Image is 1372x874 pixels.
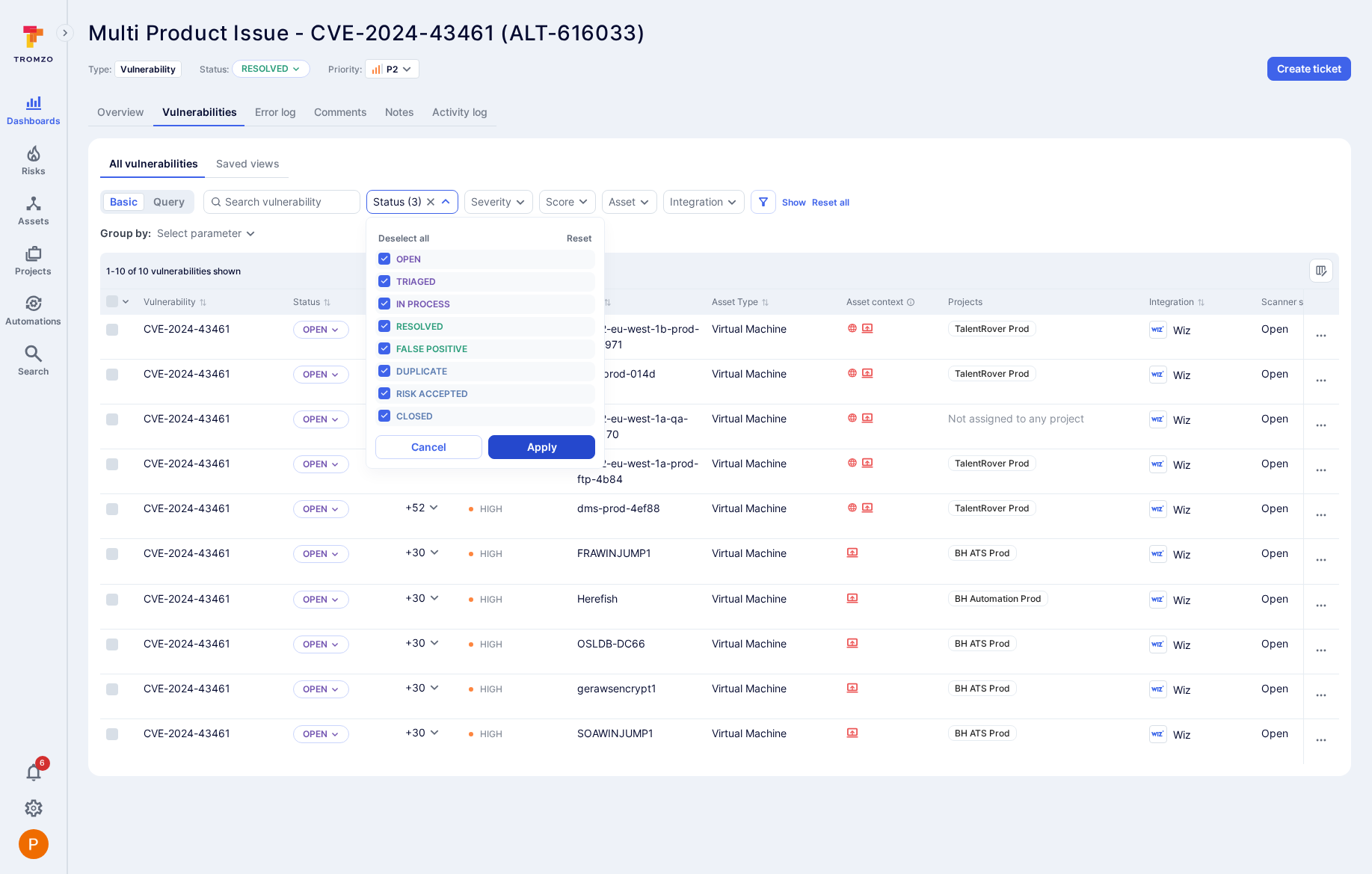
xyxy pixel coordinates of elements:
div: Cell for Asset context [840,315,942,359]
span: BH ATS Prod [955,547,1010,558]
div: Asset context [846,295,936,309]
button: Apply [488,435,595,459]
div: Cell for Score [399,494,459,538]
a: Overview [88,99,153,126]
div: Cell for selection [100,315,138,359]
span: Search [18,366,49,377]
a: Herefish [577,592,618,605]
button: Expand dropdown [330,460,339,469]
button: Sort by Vulnerability [144,296,207,308]
a: CVE-2024-43461 [144,682,230,695]
div: Cell for Vulnerability [138,585,287,629]
div: Cell for Severity [459,539,571,584]
button: Expand dropdown [292,64,301,73]
button: Expand dropdown [330,685,339,694]
div: Cell for [1303,494,1339,538]
button: Severity [471,196,511,208]
a: CVE-2024-43461 [144,457,230,470]
div: Cell for Asset [571,494,706,538]
div: Cell for selection [100,449,138,493]
button: Score [539,190,596,214]
div: All vulnerabilities [109,156,198,171]
span: Triaged [396,276,436,287]
div: Cell for Projects [942,315,1143,359]
span: Group by: [100,226,151,241]
div: Cell for Projects [942,585,1143,629]
button: Expand dropdown [514,196,526,208]
div: Virtual Machine [712,545,834,561]
span: TalentRover Prod [955,368,1030,379]
button: Open [303,369,327,381]
div: Virtual Machine [712,455,834,471]
button: +52 [405,500,440,515]
button: Sort by Asset Type [712,296,769,308]
span: Status: [200,64,229,75]
button: +30 [405,725,440,740]
div: Cell for Asset Type [706,315,840,359]
div: Cell for Asset context [840,360,942,404]
div: +30 [405,545,425,560]
button: Open [303,638,327,650]
a: TalentRover Prod [948,321,1036,336]
div: Virtual Machine [712,591,834,606]
button: Sort by Scanner status [1261,296,1335,308]
div: Cell for Vulnerability [138,494,287,538]
button: Row actions menu [1309,683,1333,707]
a: TalentRover Prod [948,366,1036,381]
a: BH ATS Prod [948,636,1017,651]
div: +30 [405,636,425,650]
div: Cell for Integration [1143,315,1255,359]
div: Cell for Vulnerability [138,674,287,718]
span: In process [396,298,450,310]
button: Expand dropdown [330,730,339,739]
div: Cell for Score [399,674,459,718]
div: Cell for Asset context [840,494,942,538]
button: Row actions menu [1309,324,1333,348]
button: Expand dropdown [726,196,738,208]
div: Peter Baker [19,829,49,859]
a: Error log [246,99,305,126]
a: CVE-2024-43461 [144,637,230,650]
span: Select row [106,638,118,650]
a: gerawsencrypt1 [577,682,656,695]
button: Expand dropdown [330,595,339,604]
div: Cell for Projects [942,449,1143,493]
a: Vulnerabilities [153,99,246,126]
div: Cell for Severity [459,674,571,718]
button: Cancel [375,435,482,459]
div: Cell for Integration [1143,539,1255,584]
div: Cell for Severity [459,494,571,538]
button: Open [303,548,327,560]
div: Cell for Status [287,630,399,674]
div: Cell for Asset [571,360,706,404]
button: basic [103,193,144,211]
button: Manage columns [1309,259,1333,283]
a: CVE-2024-43461 [144,367,230,380]
button: Open [303,458,327,470]
div: Cell for Asset Type [706,404,840,449]
button: Status(3) [373,196,422,208]
div: Cell for Asset context [840,585,942,629]
span: BH ATS Prod [955,683,1010,694]
div: Virtual Machine [712,321,834,336]
a: dms-prod-4ef88 [577,502,660,514]
div: Projects [948,295,1137,309]
button: Reset all [812,197,849,208]
div: Cell for Vulnerability [138,404,287,449]
div: Cell for Projects [942,494,1143,538]
div: Cell for Asset [571,404,706,449]
a: Comments [305,99,376,126]
div: grouping parameters [157,227,256,239]
button: Open [303,728,327,740]
div: Cell for selection [100,494,138,538]
div: +30 [405,725,425,740]
button: Expand dropdown [330,640,339,649]
p: Open [303,594,327,606]
button: +30 [405,680,440,695]
a: CVE-2024-43461 [144,727,230,739]
span: Assets [18,215,49,227]
div: High [480,594,502,606]
span: BH ATS Prod [955,727,1010,739]
div: Integration [670,196,723,208]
